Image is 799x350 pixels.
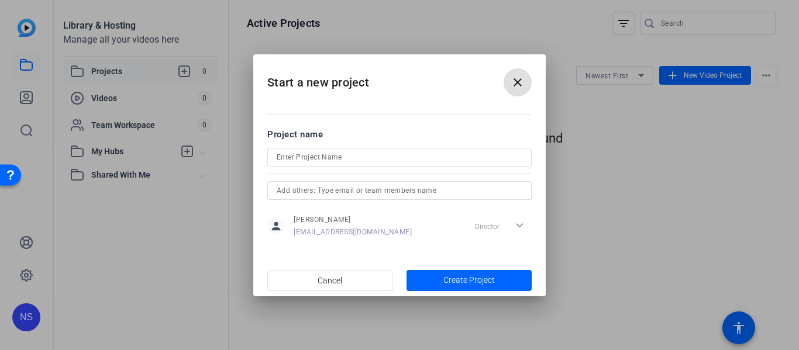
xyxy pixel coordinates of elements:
[407,270,532,291] button: Create Project
[443,274,495,286] span: Create Project
[267,128,532,141] div: Project name
[277,183,522,197] input: Add others: Type email or team members name
[511,75,525,89] mat-icon: close
[267,217,285,235] mat-icon: person
[253,54,546,102] h2: Start a new project
[294,227,412,237] span: [EMAIL_ADDRESS][DOMAIN_NAME]
[267,270,393,291] button: Cancel
[318,269,342,292] span: Cancel
[294,215,412,224] span: [PERSON_NAME]
[277,150,522,164] input: Enter Project Name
